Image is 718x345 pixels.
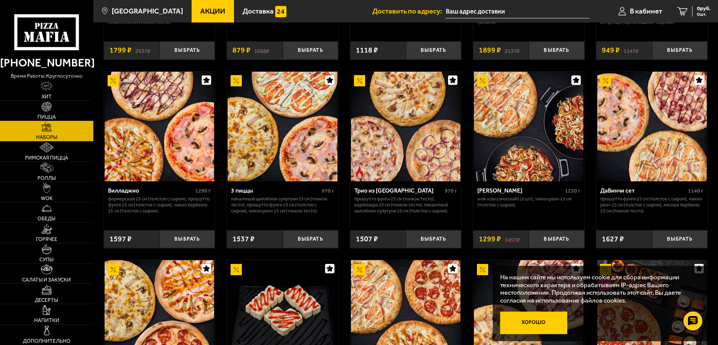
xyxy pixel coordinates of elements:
[283,41,338,60] button: Выбрать
[109,235,132,243] span: 1597 ₽
[195,188,211,194] span: 1290 г
[37,114,56,120] span: Пицца
[231,187,320,194] div: 3 пиццы
[600,196,703,214] p: Прошутто Фунги 25 см (толстое с сыром), Чикен Ранч 25 см (толстое с сыром), Мясная Барбекю 25 см ...
[505,235,520,243] s: 1457 ₽
[597,72,707,181] img: ДаВинчи сет
[500,273,696,304] p: На нашем сайте мы используем cookie для сбора информации технического характера и обрабатываем IP...
[41,196,52,201] span: WOK
[697,12,711,17] span: 0 шт.
[37,176,56,181] span: Роллы
[652,41,708,60] button: Выбрать
[688,188,703,194] span: 1140 г
[406,41,461,60] button: Выбрать
[112,8,183,15] span: [GEOGRAPHIC_DATA]
[473,72,585,181] a: АкционныйВилла Капри
[35,298,58,303] span: Десерты
[232,47,250,54] span: 879 ₽
[697,6,711,11] span: 0 руб.
[529,41,584,60] button: Выбрать
[354,75,365,86] img: Акционный
[39,257,54,262] span: Супы
[477,187,563,194] div: [PERSON_NAME]
[477,196,580,208] p: Wok классический L (2 шт), Чикен Ранч 25 см (толстое с сыром).
[23,339,70,344] span: Дополнительно
[108,196,211,214] p: Фермерская 25 см (толстое с сыром), Прошутто Фунги 25 см (толстое с сыром), Чикен Барбекю 25 см (...
[243,8,274,15] span: Доставка
[254,47,269,54] s: 1068 ₽
[108,187,194,194] div: Вилладжио
[354,166,365,178] img: Острое блюдо
[104,72,215,181] a: АкционныйВилладжио
[22,277,71,283] span: Салаты и закуски
[231,196,334,214] p: Пикантный цыплёнок сулугуни 25 см (тонкое тесто), Прошутто Фунги 25 см (толстое с сыром), Чикен Р...
[232,235,255,243] span: 1537 ₽
[500,312,568,334] button: Хорошо
[565,188,580,194] span: 1250 г
[600,75,611,86] img: Акционный
[624,47,639,54] s: 1147 ₽
[372,8,446,15] span: Доставить по адресу:
[600,264,611,275] img: Акционный
[227,72,338,181] a: Акционный3 пиццы
[602,235,624,243] span: 1627 ₽
[42,94,52,99] span: Хит
[477,264,488,275] img: Акционный
[25,155,68,161] span: Римская пицца
[36,135,57,140] span: Наборы
[529,230,584,249] button: Выбрать
[356,235,378,243] span: 1507 ₽
[108,264,119,275] img: Акционный
[602,47,620,54] span: 949 ₽
[200,8,225,15] span: Акции
[135,47,150,54] s: 2537 ₽
[505,47,520,54] s: 2137 ₽
[159,41,215,60] button: Выбрать
[477,75,488,86] img: Акционный
[354,196,457,214] p: Прошутто Фунги 25 см (тонкое тесто), Карбонара 25 см (тонкое тесто), Пикантный цыплёнок сулугуни ...
[445,188,457,194] span: 970 г
[275,6,286,17] img: 15daf4d41897b9f0e9f617042186c801.svg
[474,72,583,181] img: Вилла Капри
[351,72,460,181] img: Трио из Рио
[446,5,589,18] input: Ваш адрес доставки
[231,75,242,86] img: Акционный
[479,235,501,243] span: 1299 ₽
[596,72,708,181] a: АкционныйДаВинчи сет
[479,47,501,54] span: 1899 ₽
[406,230,461,249] button: Выбрать
[630,8,662,15] span: В кабинет
[108,75,119,86] img: Акционный
[109,47,132,54] span: 1799 ₽
[105,72,214,181] img: Вилладжио
[231,264,242,275] img: Акционный
[356,47,378,54] span: 1118 ₽
[322,188,334,194] span: 970 г
[350,72,462,181] a: АкционныйОстрое блюдоТрио из Рио
[34,318,59,323] span: Напитки
[37,216,55,221] span: Обеды
[159,230,215,249] button: Выбрать
[652,230,708,249] button: Выбрать
[36,237,57,242] span: Горячее
[283,230,338,249] button: Выбрать
[228,72,337,181] img: 3 пиццы
[354,187,443,194] div: Трио из [GEOGRAPHIC_DATA]
[600,187,686,194] div: ДаВинчи сет
[354,264,365,275] img: Акционный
